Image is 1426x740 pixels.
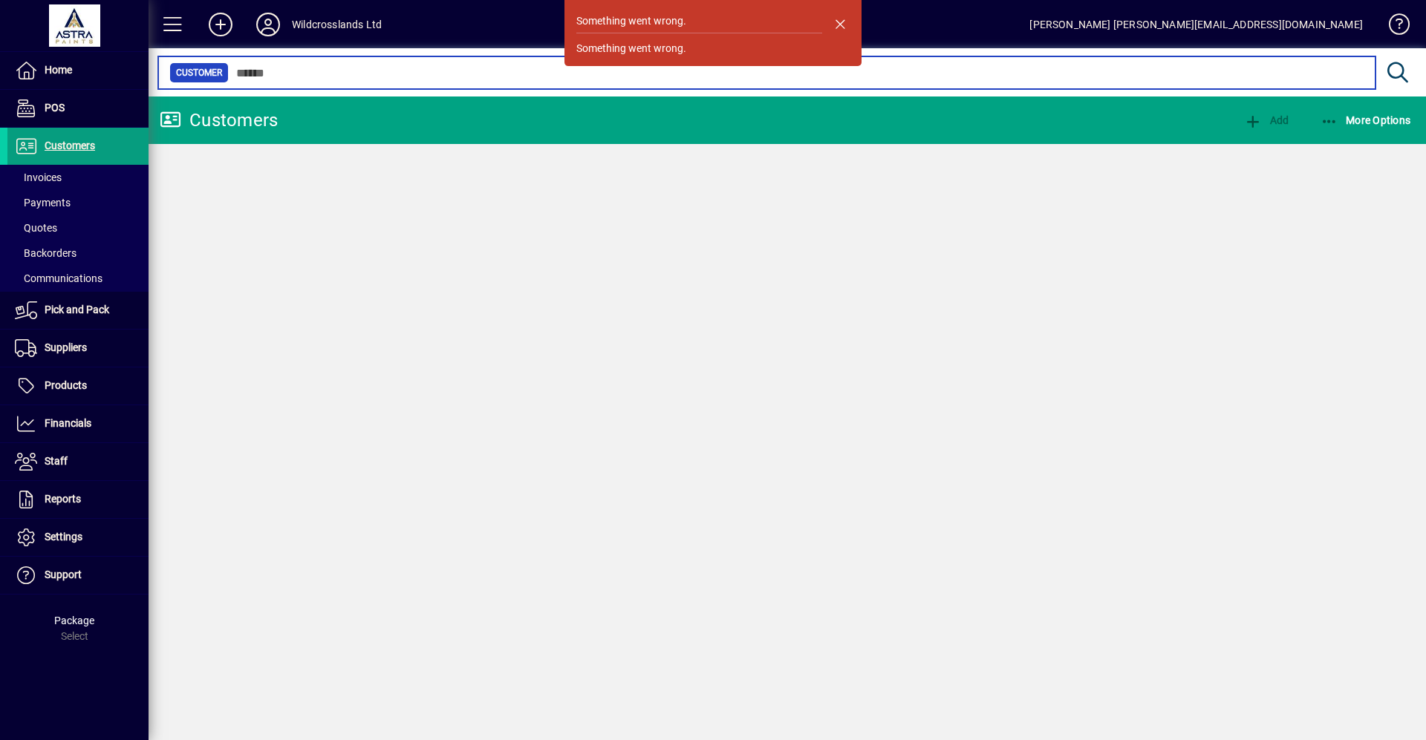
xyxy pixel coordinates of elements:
a: Products [7,367,149,405]
span: Pick and Pack [45,304,109,315]
span: Products [45,379,87,391]
span: Customers [45,140,95,151]
button: Add [1240,107,1292,134]
span: Add [1244,114,1289,126]
a: Backorders [7,240,149,266]
a: Suppliers [7,330,149,367]
span: Payments [15,197,71,209]
span: Backorders [15,247,76,259]
a: Payments [7,190,149,215]
span: Quotes [15,222,57,234]
a: Staff [7,443,149,480]
span: Reports [45,493,81,505]
a: Invoices [7,165,149,190]
button: Profile [244,11,292,38]
div: Wildcrosslands Ltd [292,13,382,36]
span: Staff [45,455,68,467]
span: Customer [176,65,222,80]
a: Pick and Pack [7,292,149,329]
a: Communications [7,266,149,291]
span: Support [45,569,82,580]
button: More Options [1317,107,1415,134]
div: Customers [160,108,278,132]
span: Settings [45,531,82,543]
a: Home [7,52,149,89]
a: POS [7,90,149,127]
button: Add [197,11,244,38]
a: Reports [7,481,149,518]
a: Quotes [7,215,149,240]
a: Support [7,557,149,594]
span: More Options [1321,114,1411,126]
span: Financials [45,417,91,429]
span: Communications [15,272,102,284]
span: Invoices [15,171,62,183]
a: Settings [7,519,149,556]
a: Knowledge Base [1378,3,1407,51]
span: Suppliers [45,341,87,353]
a: Financials [7,405,149,442]
span: Package [54,615,94,626]
div: [PERSON_NAME] [PERSON_NAME][EMAIL_ADDRESS][DOMAIN_NAME] [1029,13,1363,36]
span: POS [45,102,65,114]
span: Home [45,64,72,76]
